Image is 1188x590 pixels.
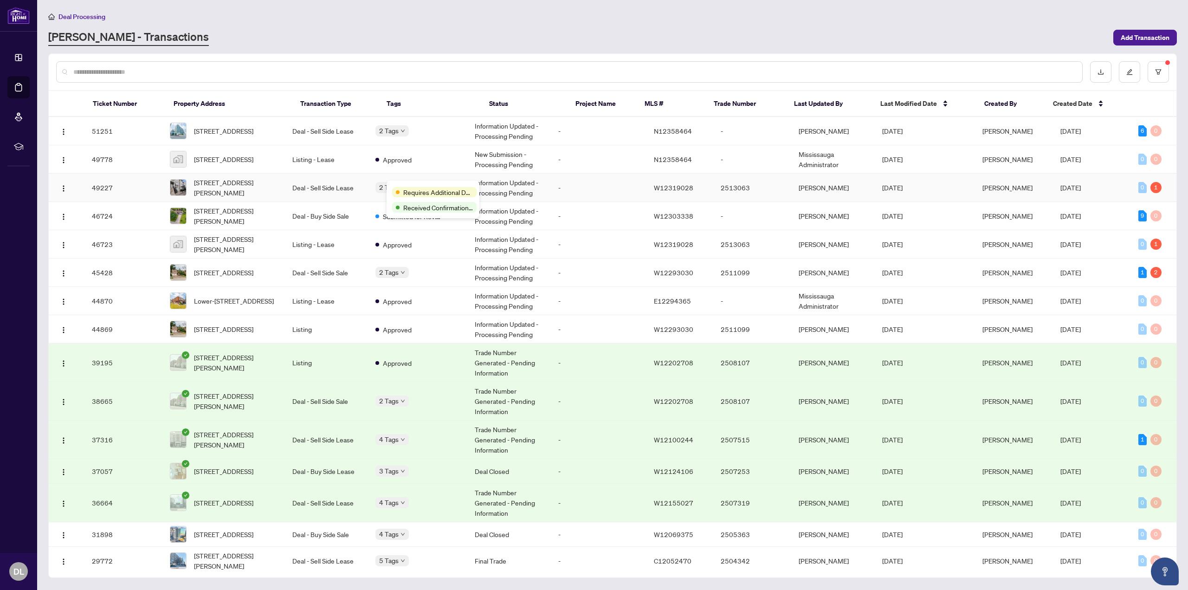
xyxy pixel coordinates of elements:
td: Information Updated - Processing Pending [467,174,551,202]
td: - [551,287,646,315]
img: Logo [60,270,67,277]
td: Deal - Buy Side Sale [285,522,368,547]
span: 3 Tags [379,466,399,476]
div: 0 [1150,466,1162,477]
span: check-circle [182,390,189,397]
span: Approved [383,155,412,165]
span: Requires Additional Docs [403,187,473,197]
button: Logo [56,237,71,252]
th: Created Date [1046,91,1126,117]
span: [PERSON_NAME] [982,467,1033,475]
div: 0 [1138,295,1147,306]
span: edit [1126,69,1133,75]
td: - [551,522,646,547]
span: [DATE] [882,183,903,192]
div: 0 [1138,239,1147,250]
span: [DATE] [1060,127,1081,135]
span: [PERSON_NAME] [982,212,1033,220]
td: [PERSON_NAME] [791,459,875,484]
div: 0 [1138,182,1147,193]
span: [STREET_ADDRESS][PERSON_NAME] [194,352,278,373]
td: Listing - Lease [285,230,368,259]
span: W12319028 [654,240,693,248]
div: 1 [1150,182,1162,193]
div: 0 [1138,497,1147,508]
th: Trade Number [706,91,787,117]
td: 2511099 [713,259,791,287]
span: [PERSON_NAME] [982,155,1033,163]
img: Logo [60,398,67,406]
td: [PERSON_NAME] [791,174,875,202]
td: Deal - Sell Side Lease [285,421,368,459]
th: MLS # [637,91,706,117]
button: Logo [56,208,71,223]
div: 0 [1150,324,1162,335]
img: Logo [60,298,67,305]
img: Logo [60,326,67,334]
img: Logo [60,360,67,367]
td: Information Updated - Processing Pending [467,259,551,287]
td: [PERSON_NAME] [791,547,875,575]
td: 2507319 [713,484,791,522]
img: thumbnail-img [170,151,186,167]
td: - [551,382,646,421]
div: 1 [1150,239,1162,250]
span: [DATE] [1060,467,1081,475]
span: W12303338 [654,212,693,220]
img: Logo [60,468,67,476]
span: [PERSON_NAME] [982,358,1033,367]
td: [PERSON_NAME] [791,202,875,230]
td: - [551,174,646,202]
td: 37057 [84,459,162,484]
div: 0 [1150,125,1162,136]
td: [PERSON_NAME] [791,382,875,421]
img: thumbnail-img [170,208,186,224]
span: [PERSON_NAME] [982,557,1033,565]
span: [PERSON_NAME] [982,499,1033,507]
td: [PERSON_NAME] [791,315,875,344]
img: Logo [60,241,67,249]
td: Deal - Sell Side Sale [285,259,368,287]
span: check-circle [182,460,189,467]
span: [DATE] [882,530,903,538]
span: [PERSON_NAME] [982,268,1033,277]
span: [DATE] [1060,183,1081,192]
button: Logo [56,355,71,370]
td: 39195 [84,344,162,382]
td: Listing - Lease [285,145,368,174]
td: Deal - Sell Side Sale [285,382,368,421]
span: [PERSON_NAME] [982,297,1033,305]
span: home [48,13,55,20]
span: [DATE] [1060,268,1081,277]
img: Logo [60,558,67,565]
td: 2508107 [713,344,791,382]
td: Information Updated - Processing Pending [467,315,551,344]
span: W12202708 [654,358,693,367]
td: Deal - Sell Side Lease [285,174,368,202]
span: [DATE] [882,557,903,565]
td: 2504342 [713,547,791,575]
span: Add Transaction [1121,30,1169,45]
span: [STREET_ADDRESS][PERSON_NAME] [194,551,278,571]
img: Logo [60,437,67,444]
th: Transaction Type [293,91,379,117]
button: Logo [56,394,71,408]
span: [STREET_ADDRESS] [194,529,253,539]
td: New Submission - Processing Pending [467,145,551,174]
td: 2513063 [713,174,791,202]
td: [PERSON_NAME] [791,484,875,522]
td: 31898 [84,522,162,547]
td: Information Updated - Processing Pending [467,287,551,315]
span: [DATE] [882,240,903,248]
td: - [713,117,791,145]
span: [DATE] [882,435,903,444]
span: [DATE] [882,268,903,277]
span: 5 Tags [379,555,399,566]
td: - [713,287,791,315]
td: 2513063 [713,230,791,259]
span: [STREET_ADDRESS][PERSON_NAME] [194,177,278,198]
span: 4 Tags [379,434,399,445]
td: - [713,202,791,230]
span: C12052470 [654,557,691,565]
td: Mississauga Administrator [791,287,875,315]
